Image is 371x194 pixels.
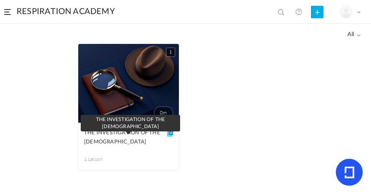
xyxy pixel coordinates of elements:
span: all [347,31,361,38]
a: THE INVESTIGATION OF THE [DEMOGRAPHIC_DATA] [84,129,173,147]
a: 0m [78,44,179,123]
span: 0m [154,107,173,119]
span: 1 Lesson [84,155,129,163]
img: user-image.png [340,6,352,18]
a: RESPIRATION ACADEMY [17,7,115,17]
span: THE INVESTIGATION OF THE [DEMOGRAPHIC_DATA] [84,129,161,147]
